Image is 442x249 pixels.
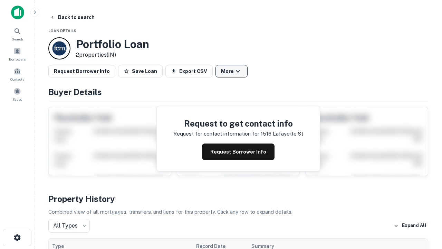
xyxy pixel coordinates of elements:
button: Request Borrower Info [202,144,275,160]
h4: Buyer Details [48,86,428,98]
span: Loan Details [48,29,76,33]
p: 1516 lafayette st [261,130,303,138]
a: Contacts [2,65,32,83]
span: Borrowers [9,56,26,62]
button: Save Loan [118,65,163,77]
a: Search [2,25,32,43]
iframe: Chat Widget [407,194,442,227]
h3: Portfolio Loan [76,38,149,51]
button: More [215,65,248,77]
button: Back to search [47,11,97,24]
p: Request for contact information for [173,130,259,138]
p: Combined view of all mortgages, transfers, and liens for this property. Click any row to expand d... [48,208,428,216]
button: Export CSV [165,65,213,77]
p: 2 properties (IN) [76,51,149,59]
h4: Property History [48,193,428,205]
a: Saved [2,85,32,103]
a: Borrowers [2,45,32,63]
h4: Request to get contact info [173,117,303,130]
button: Request Borrower Info [48,65,115,77]
button: Expand All [392,221,428,231]
span: Saved [12,96,22,102]
span: Contacts [10,76,24,82]
div: All Types [48,219,90,233]
img: capitalize-icon.png [11,6,24,19]
span: Search [12,36,23,42]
